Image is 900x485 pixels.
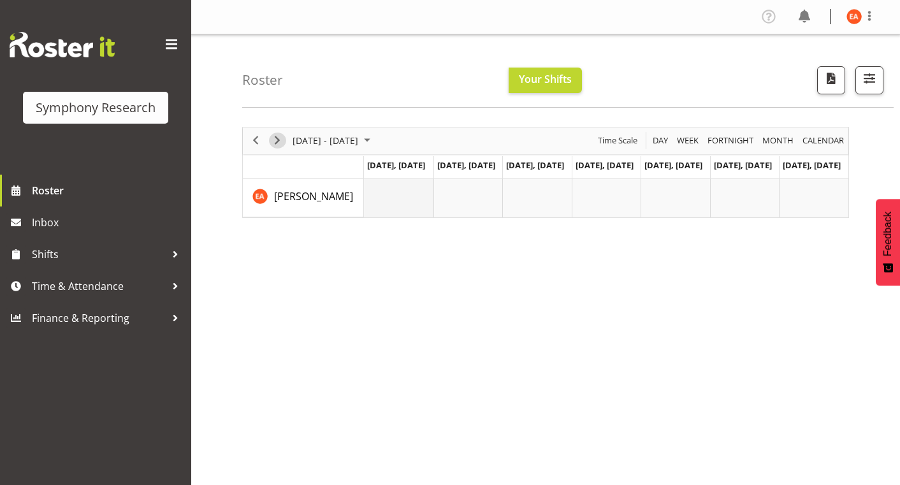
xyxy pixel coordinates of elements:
span: [DATE], [DATE] [783,159,841,171]
span: [DATE], [DATE] [367,159,425,171]
span: Roster [32,181,185,200]
span: Inbox [32,213,185,232]
a: [PERSON_NAME] [274,189,353,204]
span: Shifts [32,245,166,264]
button: Feedback - Show survey [876,199,900,286]
button: Timeline Day [651,133,671,148]
button: Filter Shifts [855,66,883,94]
span: [DATE], [DATE] [506,159,564,171]
div: previous period [245,127,266,154]
table: Timeline Week of August 28, 2025 [364,179,848,217]
div: Symphony Research [36,98,156,117]
button: Your Shifts [509,68,582,93]
span: Finance & Reporting [32,308,166,328]
button: August 2025 [291,133,376,148]
span: [DATE], [DATE] [437,159,495,171]
span: [DATE], [DATE] [644,159,702,171]
span: [PERSON_NAME] [274,189,353,203]
button: Month [801,133,846,148]
div: August 25 - 31, 2025 [288,127,378,154]
span: Day [651,133,669,148]
span: [DATE], [DATE] [714,159,772,171]
span: Feedback [882,212,894,256]
span: calendar [801,133,845,148]
button: Time Scale [596,133,640,148]
div: next period [266,127,288,154]
button: Timeline Week [675,133,701,148]
button: Previous [247,133,265,148]
span: Time Scale [597,133,639,148]
span: Month [761,133,795,148]
h4: Roster [242,73,283,87]
span: [DATE] - [DATE] [291,133,359,148]
span: Week [676,133,700,148]
button: Timeline Month [760,133,796,148]
button: Next [269,133,286,148]
div: Timeline Week of August 28, 2025 [242,127,849,218]
span: Time & Attendance [32,277,166,296]
img: edwina-ah-van11874.jpg [846,9,862,24]
span: Your Shifts [519,72,572,86]
button: Fortnight [706,133,756,148]
img: Rosterit website logo [10,32,115,57]
button: Download a PDF of the roster according to the set date range. [817,66,845,94]
td: Edwina Ah-Van resource [243,179,364,217]
span: Fortnight [706,133,755,148]
span: [DATE], [DATE] [576,159,634,171]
